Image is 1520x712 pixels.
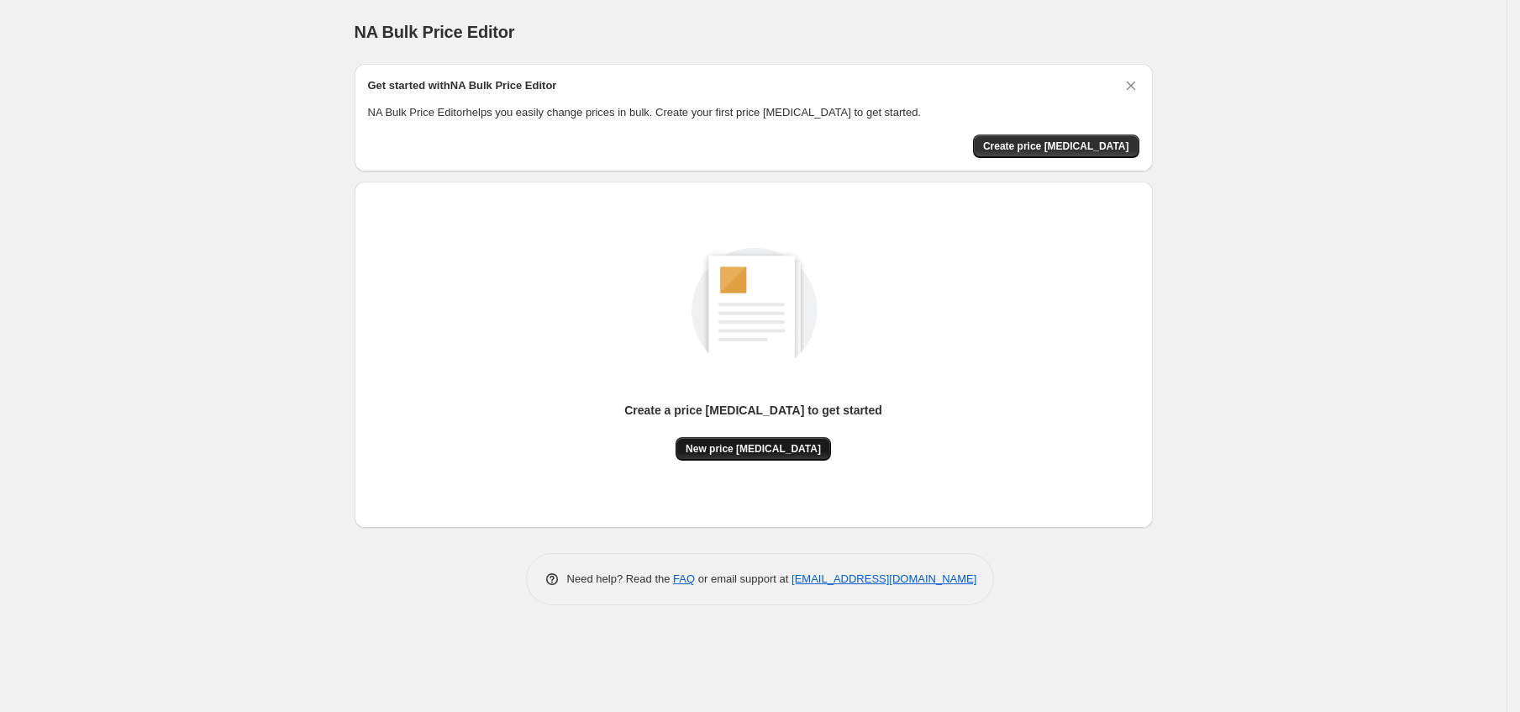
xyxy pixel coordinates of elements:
[355,23,515,41] span: NA Bulk Price Editor
[676,437,831,461] button: New price [MEDICAL_DATA]
[624,402,882,419] p: Create a price [MEDICAL_DATA] to get started
[695,572,792,585] span: or email support at
[368,104,1139,121] p: NA Bulk Price Editor helps you easily change prices in bulk. Create your first price [MEDICAL_DAT...
[567,572,674,585] span: Need help? Read the
[973,134,1139,158] button: Create price change job
[673,572,695,585] a: FAQ
[368,77,557,94] h2: Get started with NA Bulk Price Editor
[686,442,821,456] span: New price [MEDICAL_DATA]
[983,140,1129,153] span: Create price [MEDICAL_DATA]
[1123,77,1139,94] button: Dismiss card
[792,572,976,585] a: [EMAIL_ADDRESS][DOMAIN_NAME]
